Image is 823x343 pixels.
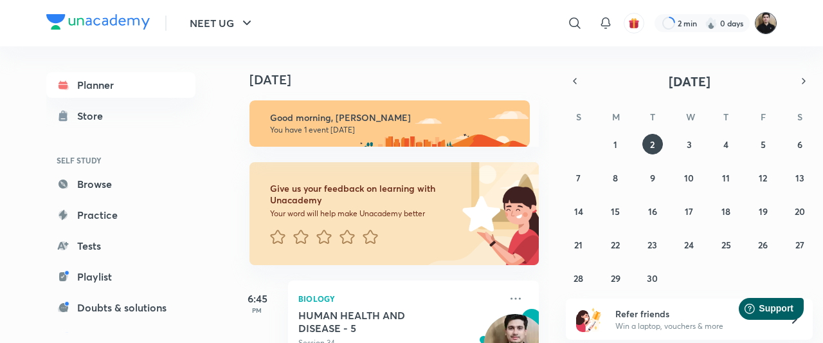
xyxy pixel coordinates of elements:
a: Doubts & solutions [46,295,195,320]
img: morning [249,100,530,147]
button: September 6, 2025 [790,134,810,154]
button: avatar [624,13,644,33]
h6: Refer friends [615,307,773,320]
abbr: September 6, 2025 [797,138,802,151]
button: September 29, 2025 [605,268,626,288]
abbr: September 12, 2025 [759,172,767,184]
button: September 18, 2025 [716,201,736,221]
div: Store [77,108,111,124]
img: streak [705,17,718,30]
abbr: September 29, 2025 [611,272,620,284]
abbr: September 9, 2025 [650,172,655,184]
abbr: Wednesday [686,111,695,123]
img: Company Logo [46,14,150,30]
abbr: September 7, 2025 [576,172,581,184]
p: Your word will help make Unacademy better [270,209,458,219]
abbr: September 10, 2025 [684,172,694,184]
button: September 16, 2025 [642,201,663,221]
p: PM [231,306,283,314]
abbr: September 30, 2025 [647,272,658,284]
h6: SELF STUDY [46,149,195,171]
abbr: September 13, 2025 [795,172,804,184]
button: September 28, 2025 [568,268,589,288]
abbr: September 5, 2025 [761,138,766,151]
abbr: September 19, 2025 [759,205,768,218]
abbr: September 11, 2025 [722,172,730,184]
img: feedback_image [419,162,539,265]
button: September 14, 2025 [568,201,589,221]
abbr: September 27, 2025 [795,239,804,251]
button: NEET UG [182,10,262,36]
button: September 19, 2025 [753,201,773,221]
button: September 1, 2025 [605,134,626,154]
img: avatar [628,17,640,29]
img: referral [576,306,602,332]
abbr: September 22, 2025 [611,239,620,251]
a: Store [46,103,195,129]
abbr: September 20, 2025 [795,205,805,218]
a: Tests [46,233,195,259]
abbr: Sunday [576,111,581,123]
a: Practice [46,202,195,228]
button: September 24, 2025 [679,234,700,255]
abbr: September 23, 2025 [647,239,657,251]
a: Playlist [46,264,195,290]
iframe: Help widget launcher [709,293,809,329]
button: September 15, 2025 [605,201,626,221]
h4: [DATE] [249,72,552,88]
button: September 27, 2025 [790,234,810,255]
a: Company Logo [46,14,150,33]
button: September 25, 2025 [716,234,736,255]
abbr: September 3, 2025 [687,138,692,151]
button: September 13, 2025 [790,167,810,188]
button: September 11, 2025 [716,167,736,188]
p: Biology [298,291,500,306]
abbr: September 18, 2025 [721,205,730,218]
p: You have 1 event [DATE] [270,125,518,135]
abbr: September 26, 2025 [758,239,768,251]
abbr: September 8, 2025 [613,172,618,184]
button: September 17, 2025 [679,201,700,221]
abbr: September 28, 2025 [574,272,583,284]
abbr: September 4, 2025 [723,138,728,151]
abbr: September 17, 2025 [685,205,693,218]
h6: Give us your feedback on learning with Unacademy [270,183,458,206]
a: Planner [46,72,195,98]
span: [DATE] [669,73,710,90]
button: September 23, 2025 [642,234,663,255]
abbr: Monday [612,111,620,123]
button: September 8, 2025 [605,167,626,188]
button: September 5, 2025 [753,134,773,154]
abbr: September 25, 2025 [721,239,731,251]
h6: Good morning, [PERSON_NAME] [270,112,518,124]
img: Maneesh Kumar Sharma [755,12,777,34]
abbr: September 1, 2025 [613,138,617,151]
abbr: September 21, 2025 [574,239,583,251]
button: September 12, 2025 [753,167,773,188]
abbr: September 16, 2025 [648,205,657,218]
button: September 30, 2025 [642,268,663,288]
button: September 9, 2025 [642,167,663,188]
button: September 10, 2025 [679,167,700,188]
button: September 22, 2025 [605,234,626,255]
h5: HUMAN HEALTH AND DISEASE - 5 [298,309,458,335]
button: September 26, 2025 [753,234,773,255]
abbr: Saturday [797,111,802,123]
button: September 3, 2025 [679,134,700,154]
a: Browse [46,171,195,197]
button: September 4, 2025 [716,134,736,154]
abbr: Friday [761,111,766,123]
button: September 21, 2025 [568,234,589,255]
h5: 6:45 [231,291,283,306]
abbr: Thursday [723,111,728,123]
p: Win a laptop, vouchers & more [615,320,773,332]
abbr: September 2, 2025 [650,138,655,151]
button: [DATE] [584,72,795,90]
button: September 20, 2025 [790,201,810,221]
button: September 7, 2025 [568,167,589,188]
abbr: September 15, 2025 [611,205,620,218]
button: September 2, 2025 [642,134,663,154]
abbr: September 24, 2025 [684,239,694,251]
abbr: Tuesday [650,111,655,123]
